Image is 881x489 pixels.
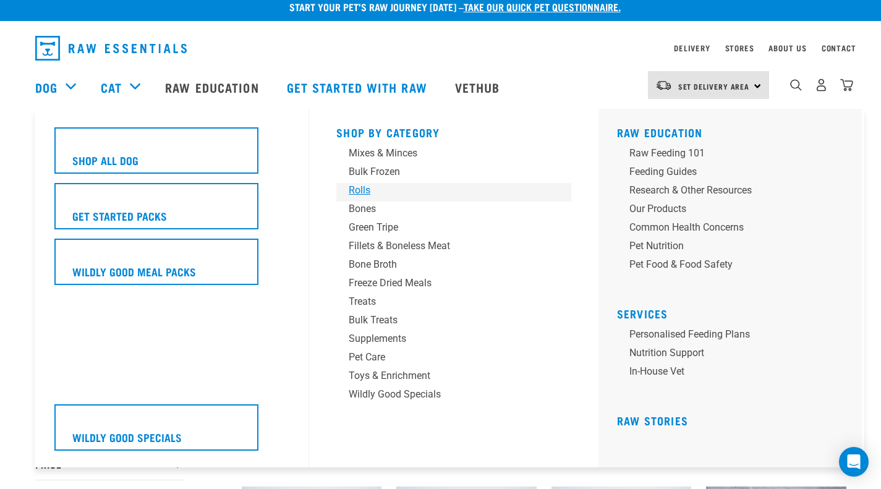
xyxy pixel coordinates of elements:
a: Personalised Feeding Plans [617,327,852,346]
h5: Services [617,307,852,317]
div: Bone Broth [349,257,542,272]
img: Raw Essentials Logo [35,36,187,61]
img: home-icon@2x.png [840,79,853,91]
a: Treats [336,294,571,313]
div: Raw Feeding 101 [629,146,822,161]
span: Set Delivery Area [678,84,750,88]
a: About Us [768,46,806,50]
a: Contact [822,46,856,50]
a: Wildly Good Meal Packs [54,239,289,294]
a: Stores [725,46,754,50]
div: Feeding Guides [629,164,822,179]
a: Research & Other Resources [617,183,852,202]
div: Treats [349,294,542,309]
div: Fillets & Boneless Meat [349,239,542,253]
div: Common Health Concerns [629,220,822,235]
a: Bones [336,202,571,220]
nav: dropdown navigation [25,31,856,66]
a: Feeding Guides [617,164,852,183]
a: Nutrition Support [617,346,852,364]
a: take our quick pet questionnaire. [464,4,621,9]
div: Open Intercom Messenger [839,447,869,477]
a: Raw Education [617,129,703,135]
div: Pet Care [349,350,542,365]
div: Wildly Good Specials [349,387,542,402]
img: user.png [815,79,828,91]
a: Delivery [674,46,710,50]
a: In-house vet [617,364,852,383]
a: Cat [101,78,122,96]
a: Get Started Packs [54,183,289,239]
div: Bones [349,202,542,216]
a: Toys & Enrichment [336,368,571,387]
a: Pet Food & Food Safety [617,257,852,276]
a: Raw Education [153,62,274,112]
a: Supplements [336,331,571,350]
a: Our Products [617,202,852,220]
div: Supplements [349,331,542,346]
div: Toys & Enrichment [349,368,542,383]
div: Freeze Dried Meals [349,276,542,291]
a: Mixes & Minces [336,146,571,164]
a: Pet Care [336,350,571,368]
a: Freeze Dried Meals [336,276,571,294]
a: Bone Broth [336,257,571,276]
a: Fillets & Boneless Meat [336,239,571,257]
a: Pet Nutrition [617,239,852,257]
h5: Get Started Packs [72,208,167,224]
a: Raw Feeding 101 [617,146,852,164]
h5: Wildly Good Specials [72,429,182,445]
div: Research & Other Resources [629,183,822,198]
div: Rolls [349,183,542,198]
div: Pet Nutrition [629,239,822,253]
img: van-moving.png [655,80,672,91]
h5: Wildly Good Meal Packs [72,263,196,279]
a: Green Tripe [336,220,571,239]
a: Dog [35,78,57,96]
div: Mixes & Minces [349,146,542,161]
h5: Shop By Category [336,126,571,136]
a: Bulk Frozen [336,164,571,183]
a: Shop All Dog [54,127,289,183]
div: Green Tripe [349,220,542,235]
img: home-icon-1@2x.png [790,79,802,91]
div: Bulk Frozen [349,164,542,179]
a: Rolls [336,183,571,202]
a: Common Health Concerns [617,220,852,239]
h5: Shop All Dog [72,152,138,168]
a: Wildly Good Specials [336,387,571,406]
a: Vethub [443,62,516,112]
a: Bulk Treats [336,313,571,331]
div: Pet Food & Food Safety [629,257,822,272]
div: Bulk Treats [349,313,542,328]
a: Get started with Raw [275,62,443,112]
a: Raw Stories [617,417,688,423]
a: Wildly Good Specials [54,404,289,460]
div: Our Products [629,202,822,216]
